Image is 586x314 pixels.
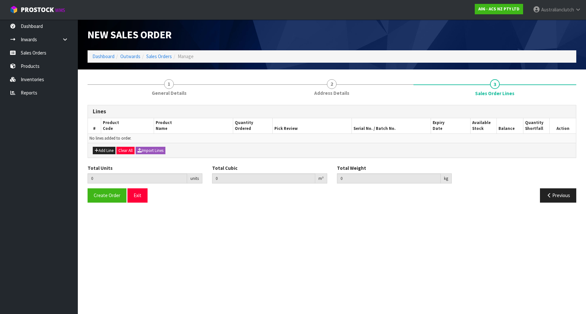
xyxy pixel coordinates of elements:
a: Outwards [120,53,140,59]
strong: A06 - ACS NZ PTY LTD [478,6,520,12]
label: Total Cubic [212,165,237,171]
th: Serial No. / Batch No. [352,118,431,133]
button: Previous [540,188,576,202]
small: WMS [55,7,65,13]
th: # [88,118,101,133]
button: Clear All [116,147,135,155]
div: kg [441,173,452,184]
label: Total Units [88,165,113,171]
input: Total Cubic [212,173,315,183]
label: Total Weight [337,165,366,171]
a: Sales Orders [146,53,172,59]
th: Quantity Ordered [233,118,272,133]
span: Manage [178,53,194,59]
th: Pick Review [272,118,352,133]
th: Expiry Date [431,118,471,133]
span: Create Order [94,192,120,198]
span: 2 [327,79,337,89]
div: units [187,173,202,184]
th: Product Name [154,118,233,133]
span: Address Details [314,90,349,96]
button: Add Line [93,147,115,155]
button: Import Lines [136,147,165,155]
span: Australianclutch [541,6,574,13]
span: 3 [490,79,500,89]
a: Dashboard [92,53,114,59]
span: Sales Order Lines [88,100,576,207]
th: Quantity Shortfall [523,118,549,133]
span: ProStock [21,6,54,14]
span: Sales Order Lines [475,90,514,97]
th: Balance [497,118,523,133]
input: Total Units [88,173,187,183]
img: cube-alt.png [10,6,18,14]
span: New Sales Order [88,28,172,41]
th: Action [550,118,576,133]
button: Exit [127,188,148,202]
span: General Details [152,90,186,96]
button: Create Order [88,188,126,202]
span: 1 [164,79,174,89]
td: No lines added to order. [88,133,576,143]
th: Product Code [101,118,154,133]
h3: Lines [93,108,571,115]
th: Available Stock [471,118,497,133]
div: m³ [315,173,327,184]
input: Total Weight [337,173,441,183]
